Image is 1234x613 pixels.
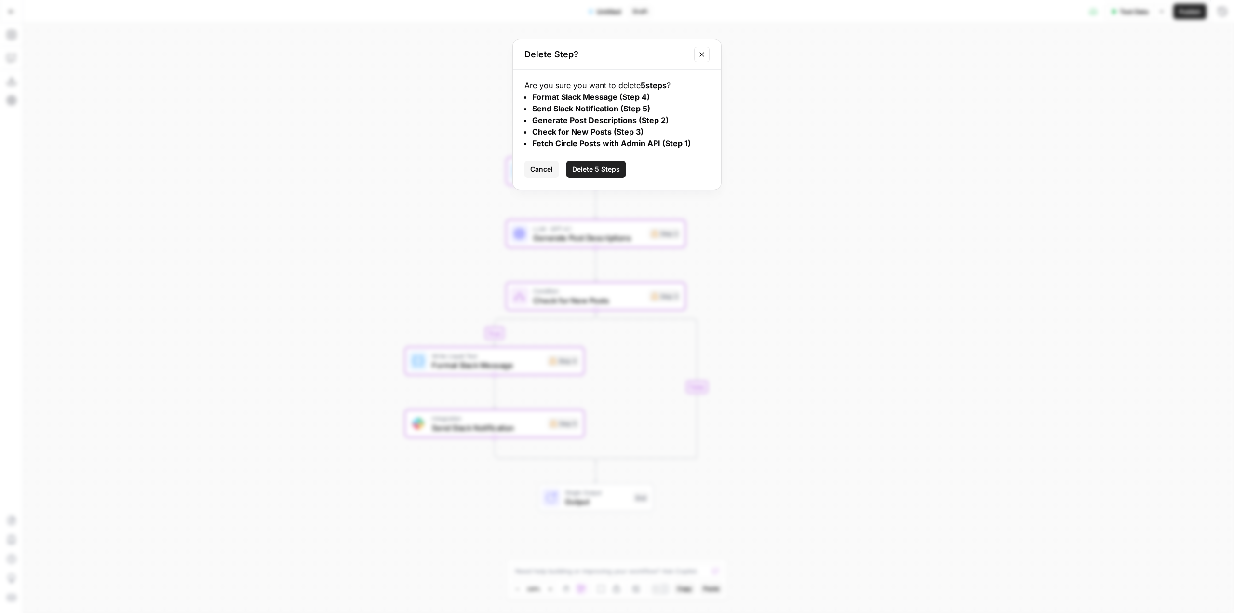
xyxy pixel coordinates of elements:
[532,104,650,113] strong: Send Slack Notification (Step 5)
[572,164,620,174] span: Delete 5 Steps
[694,47,710,62] button: Close modal
[524,161,559,178] button: Cancel
[532,115,669,125] strong: Generate Post Descriptions (Step 2)
[524,80,710,149] div: Are you sure you want to delete ?
[641,81,667,90] strong: 5 steps
[532,127,644,136] strong: Check for New Posts (Step 3)
[532,92,650,102] strong: Format Slack Message (Step 4)
[530,164,553,174] span: Cancel
[524,48,688,61] h2: Delete Step?
[532,138,691,148] strong: Fetch Circle Posts with Admin API (Step 1)
[566,161,626,178] button: Delete 5 Steps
